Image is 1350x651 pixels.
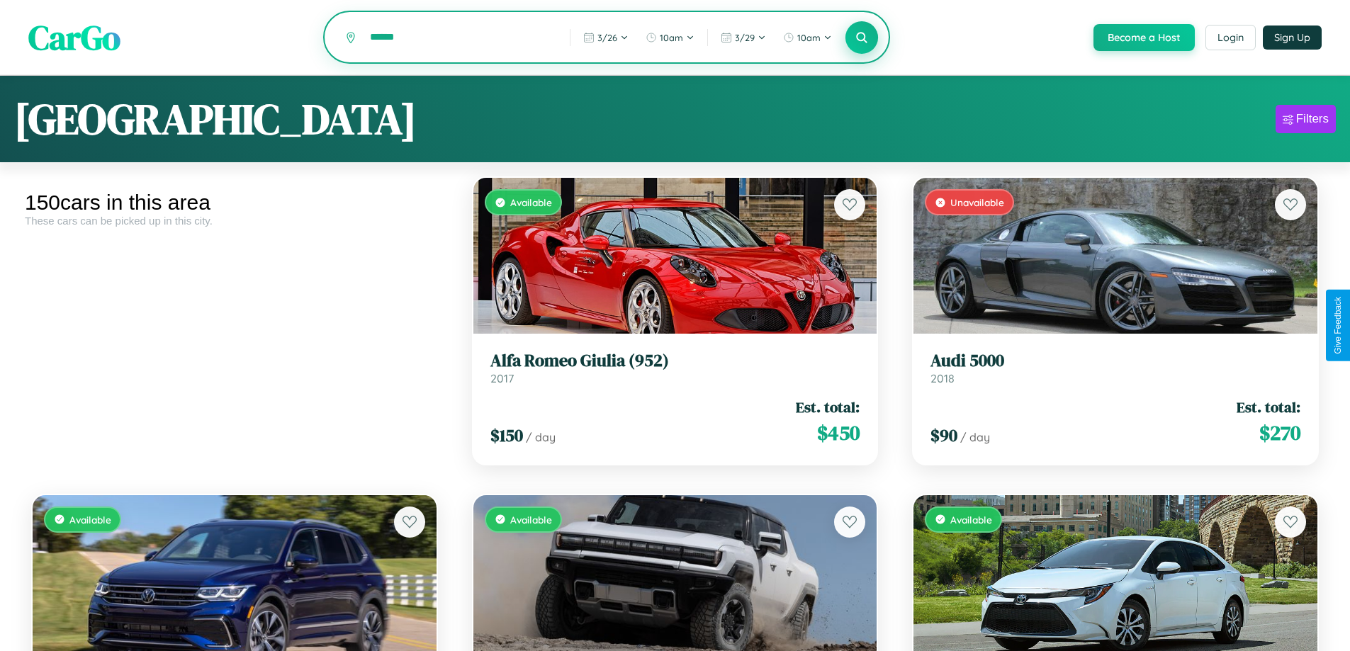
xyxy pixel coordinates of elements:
[950,514,992,526] span: Available
[490,351,860,385] a: Alfa Romeo Giulia (952)2017
[25,191,444,215] div: 150 cars in this area
[14,90,417,148] h1: [GEOGRAPHIC_DATA]
[776,26,839,49] button: 10am
[797,32,821,43] span: 10am
[1263,26,1322,50] button: Sign Up
[930,371,955,385] span: 2018
[660,32,683,43] span: 10am
[1296,112,1329,126] div: Filters
[25,215,444,227] div: These cars can be picked up in this city.
[1276,105,1336,133] button: Filters
[735,32,755,43] span: 3 / 29
[490,371,514,385] span: 2017
[817,419,860,447] span: $ 450
[796,397,860,417] span: Est. total:
[1333,297,1343,354] div: Give Feedback
[490,424,523,447] span: $ 150
[576,26,636,49] button: 3/26
[950,196,1004,208] span: Unavailable
[960,430,990,444] span: / day
[1093,24,1195,51] button: Become a Host
[28,14,120,61] span: CarGo
[714,26,773,49] button: 3/29
[69,514,111,526] span: Available
[930,424,957,447] span: $ 90
[526,430,556,444] span: / day
[1259,419,1300,447] span: $ 270
[1237,397,1300,417] span: Est. total:
[930,351,1300,385] a: Audi 50002018
[639,26,702,49] button: 10am
[930,351,1300,371] h3: Audi 5000
[510,196,552,208] span: Available
[510,514,552,526] span: Available
[490,351,860,371] h3: Alfa Romeo Giulia (952)
[1205,25,1256,50] button: Login
[597,32,617,43] span: 3 / 26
